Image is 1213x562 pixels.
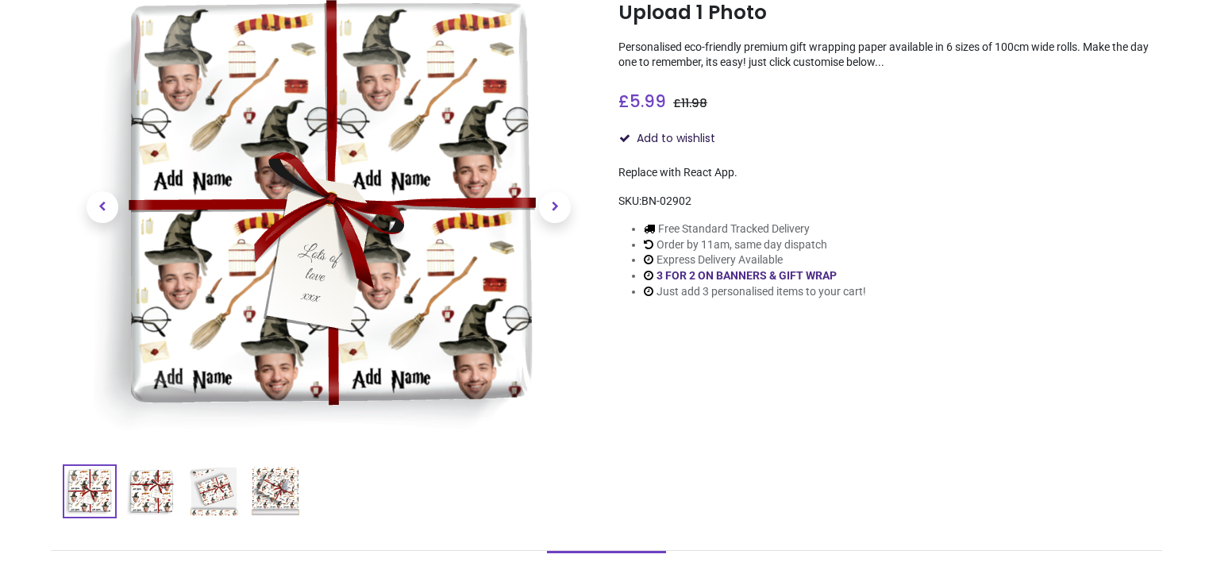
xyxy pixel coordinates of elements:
[618,125,729,152] button: Add to wishlistAdd to wishlist
[618,40,1150,71] p: Personalised eco-friendly premium gift wrapping paper available in 6 sizes of 100cm wide rolls. M...
[87,191,118,223] span: Previous
[63,40,142,374] a: Previous
[250,466,301,517] img: BN-02902-04
[644,237,866,253] li: Order by 11am, same day dispatch
[515,40,595,374] a: Next
[64,466,115,517] img: Personalised Party Wrapping Paper - Wizard Design- Upload 1 Photo
[618,194,1150,210] div: SKU:
[539,191,571,223] span: Next
[673,95,707,111] span: £
[644,221,866,237] li: Free Standard Tracked Delivery
[641,194,691,207] span: BN-02902
[126,466,177,517] img: BN-02902-02
[619,133,630,144] i: Add to wishlist
[618,90,666,113] span: £
[630,90,666,113] span: 5.99
[618,165,1150,181] div: Replace with React App.
[644,252,866,268] li: Express Delivery Available
[188,466,239,517] img: BN-02902-03
[657,269,837,282] a: 3 FOR 2 ON BANNERS & GIFT WRAP
[681,95,707,111] span: 11.98
[644,284,866,300] li: Just add 3 personalised items to your cart!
